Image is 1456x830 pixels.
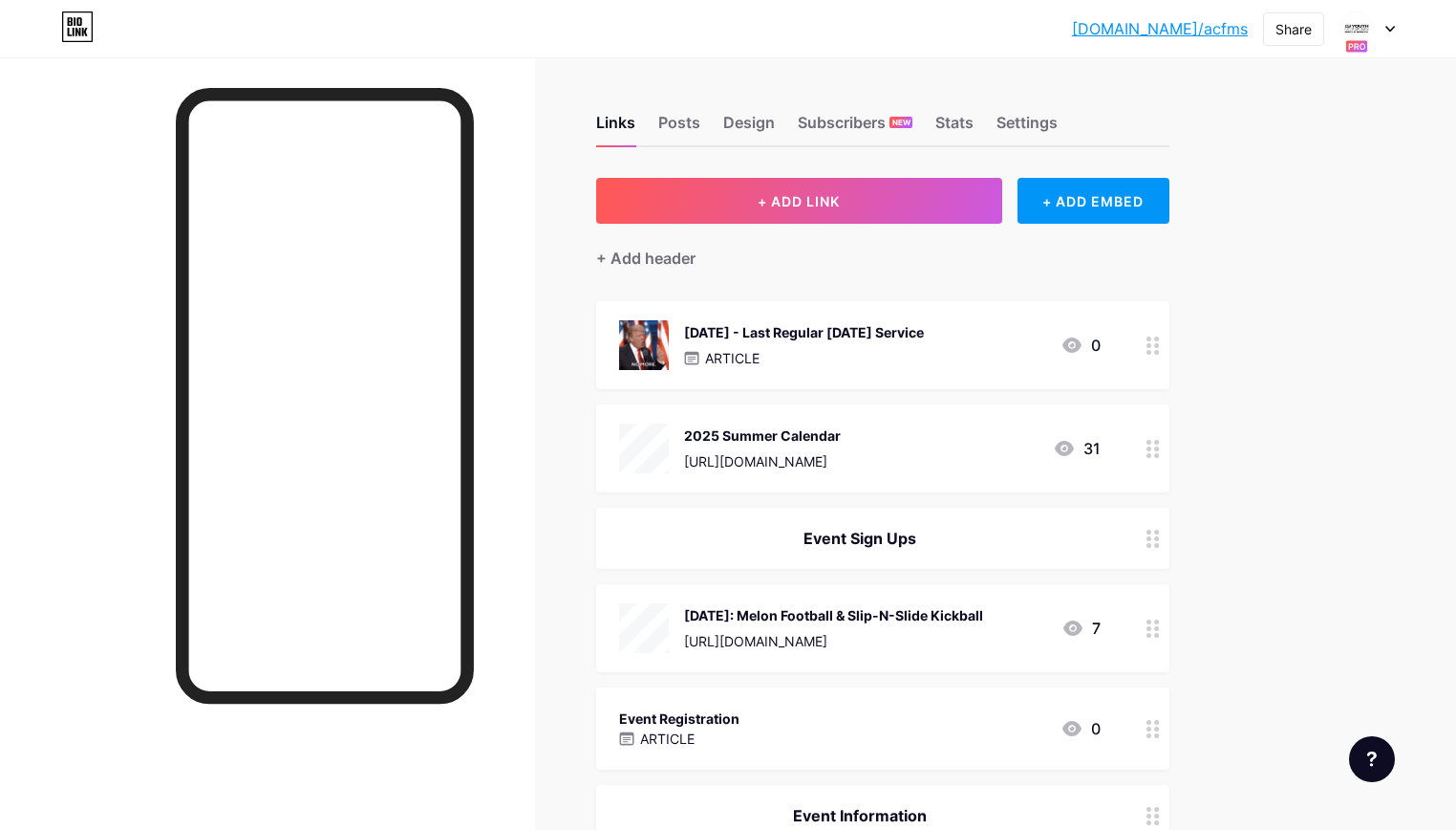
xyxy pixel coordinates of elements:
p: ARTICLE [705,348,760,368]
div: Posts [658,111,700,145]
div: + Add header [596,247,696,270]
div: [DATE] - Last Regular [DATE] Service [684,322,924,342]
span: NEW [892,117,910,128]
div: Share [1275,19,1312,39]
a: [DOMAIN_NAME]/acfms [1072,17,1248,40]
div: 0 [1060,717,1101,740]
div: Event Registration [619,709,739,729]
div: Settings [996,111,1058,145]
p: ARTICLE [640,729,695,749]
div: 2025 Summer Calendar [684,426,841,446]
div: [DATE]: Melon Football & Slip-N-Slide Kickball [684,605,983,625]
div: + ADD EMBED [1017,178,1169,224]
div: Event Information [619,804,1101,827]
div: Subscribers [798,111,912,145]
span: + ADD LINK [758,193,840,209]
div: 7 [1061,617,1101,640]
div: Design [723,111,775,145]
div: Links [596,111,635,145]
button: + ADD LINK [596,178,1002,224]
div: Event Sign Ups [619,527,1101,550]
img: July 23rd - Last Regular Wednesday Service [619,320,669,370]
img: acfyouth [1338,11,1375,47]
div: [URL][DOMAIN_NAME] [684,631,983,651]
div: 0 [1060,334,1101,357]
div: Stats [935,111,974,145]
div: [URL][DOMAIN_NAME] [684,451,841,471]
div: 31 [1053,437,1101,460]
